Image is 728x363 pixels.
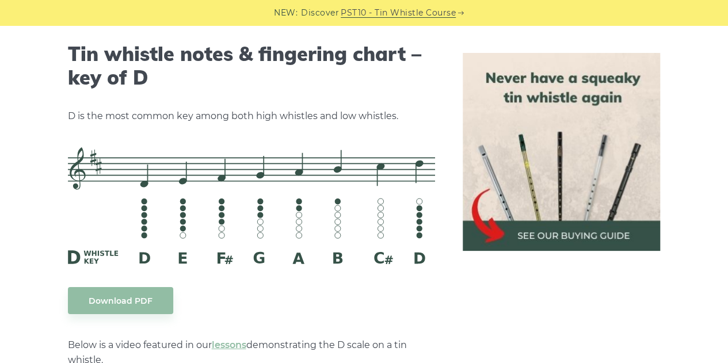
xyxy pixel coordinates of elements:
[301,6,339,20] span: Discover
[68,287,173,314] a: Download PDF
[68,147,435,263] img: D Whistle Fingering Chart And Notes
[274,6,298,20] span: NEW:
[68,43,435,90] h2: Tin whistle notes & fingering chart – key of D
[68,109,435,124] p: D is the most common key among both high whistles and low whistles.
[341,6,456,20] a: PST10 - Tin Whistle Course
[212,339,246,350] a: lessons
[463,53,661,251] img: tin whistle buying guide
